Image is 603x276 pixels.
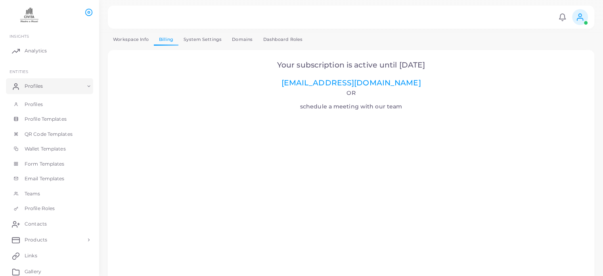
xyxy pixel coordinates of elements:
[25,101,43,108] span: Profiles
[25,175,65,182] span: Email Templates
[6,201,93,216] a: Profile Roles
[25,190,40,197] span: Teams
[10,69,28,74] span: ENTITIES
[108,34,154,45] a: Workspace Info
[6,97,93,112] a: Profiles
[6,127,93,142] a: QR Code Templates
[10,34,29,39] span: INSIGHTS
[277,60,425,69] span: Your subscription is active until [DATE]
[25,131,73,138] span: QR Code Templates
[6,248,93,264] a: Links
[227,34,258,45] a: Domains
[25,116,67,123] span: Profile Templates
[6,216,93,232] a: Contacts
[6,171,93,186] a: Email Templates
[119,90,584,110] h4: schedule a meeting with our team
[25,252,37,259] span: Links
[25,83,43,90] span: Profiles
[25,268,41,275] span: Gallery
[281,78,421,87] a: [EMAIL_ADDRESS][DOMAIN_NAME]
[6,78,93,94] a: Profiles
[6,141,93,156] a: Wallet Templates
[7,8,51,22] img: logo
[6,112,93,127] a: Profile Templates
[25,145,66,152] span: Wallet Templates
[25,205,55,212] span: Profile Roles
[25,236,47,243] span: Products
[346,89,355,97] span: Or
[258,34,308,45] a: Dashboard Roles
[6,43,93,59] a: Analytics
[178,34,227,45] a: System Settings
[25,47,47,54] span: Analytics
[6,186,93,201] a: Teams
[6,232,93,248] a: Products
[25,160,65,168] span: Form Templates
[25,220,47,228] span: Contacts
[154,34,178,45] a: Billing
[6,156,93,172] a: Form Templates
